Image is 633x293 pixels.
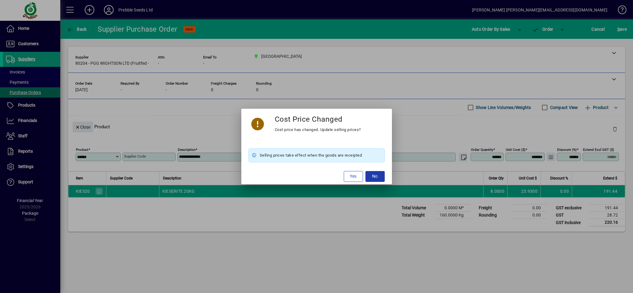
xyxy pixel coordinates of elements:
h3: Cost Price Changed [275,115,343,123]
button: No [365,171,385,182]
button: Yes [344,171,363,182]
span: Yes [350,173,357,179]
div: Cost price has changed. Update selling prices? [275,126,361,133]
span: No [372,173,378,179]
span: Selling prices take effect when the goods are receipted [260,152,362,159]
